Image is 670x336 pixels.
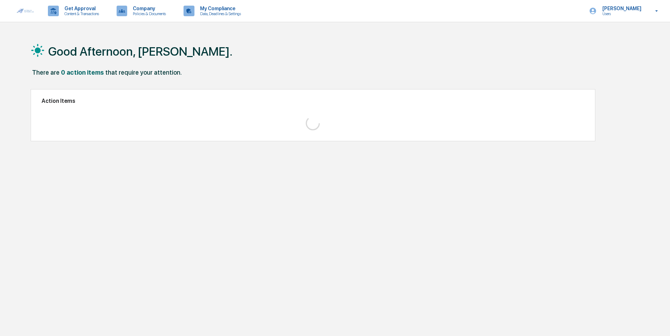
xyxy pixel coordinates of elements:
[42,98,584,104] h2: Action Items
[17,8,34,13] img: logo
[597,11,645,16] p: Users
[105,69,182,76] div: that require your attention.
[61,69,104,76] div: 0 action items
[48,44,232,58] h1: Good Afternoon, [PERSON_NAME].
[194,11,244,16] p: Data, Deadlines & Settings
[32,69,60,76] div: There are
[194,6,244,11] p: My Compliance
[127,11,169,16] p: Policies & Documents
[597,6,645,11] p: [PERSON_NAME]
[59,11,103,16] p: Content & Transactions
[127,6,169,11] p: Company
[59,6,103,11] p: Get Approval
